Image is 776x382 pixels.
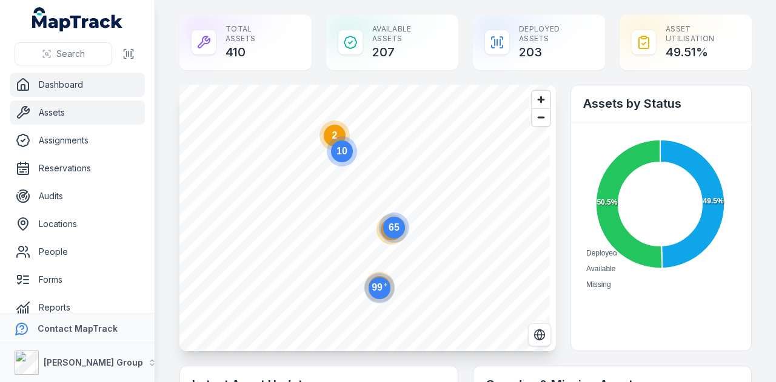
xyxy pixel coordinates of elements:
[10,295,145,320] a: Reports
[15,42,112,65] button: Search
[586,249,617,257] span: Deployed
[583,95,739,112] h2: Assets by Status
[384,282,387,288] tspan: +
[10,240,145,264] a: People
[10,156,145,180] a: Reservations
[10,73,145,97] a: Dashboard
[32,7,123,31] a: MapTrack
[10,100,145,125] a: Assets
[10,212,145,236] a: Locations
[389,222,400,232] text: 65
[56,48,85,60] span: Search
[586,265,615,273] span: Available
[532,91,550,108] button: Zoom in
[332,130,338,140] text: 2
[179,85,550,351] canvas: Map
[38,323,118,334] strong: Contact MapTrack
[10,268,145,292] a: Forms
[586,280,611,289] span: Missing
[528,323,551,346] button: Switch to Satellite View
[336,146,347,156] text: 10
[372,282,387,292] text: 99
[532,108,550,126] button: Zoom out
[44,357,143,367] strong: [PERSON_NAME] Group
[10,128,145,153] a: Assignments
[10,184,145,208] a: Audits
